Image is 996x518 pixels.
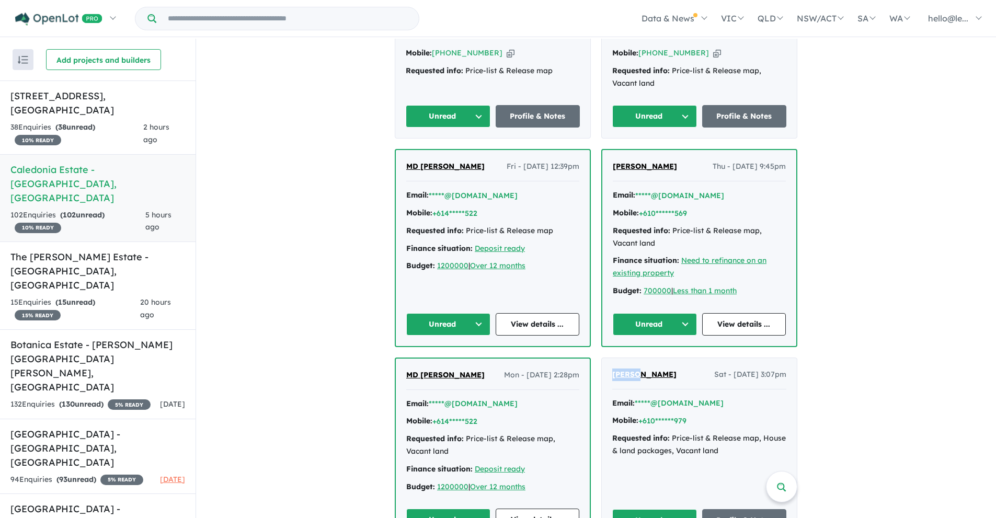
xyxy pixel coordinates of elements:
strong: ( unread) [59,399,104,409]
h5: Caledonia Estate - [GEOGRAPHIC_DATA] , [GEOGRAPHIC_DATA] [10,163,185,205]
button: Unread [406,105,490,128]
span: MD [PERSON_NAME] [406,370,485,379]
strong: Budget: [406,261,435,270]
strong: Mobile: [406,208,432,217]
strong: Mobile: [612,416,638,425]
span: 10 % READY [15,223,61,233]
strong: Mobile: [612,48,638,57]
a: Profile & Notes [702,105,787,128]
a: Deposit ready [475,464,525,474]
div: 15 Enquir ies [10,296,140,321]
span: Mon - [DATE] 2:28pm [504,369,579,382]
strong: Requested info: [612,66,670,75]
a: 1200000 [437,261,468,270]
span: 5 hours ago [145,210,171,232]
span: hello@le... [928,13,968,24]
div: Price-list & Release map, House & land packages, Vacant land [612,432,786,457]
img: Openlot PRO Logo White [15,13,102,26]
strong: Email: [406,190,429,200]
span: MD [PERSON_NAME] [406,162,485,171]
a: Need to refinance on an existing property [613,256,766,278]
strong: Budget: [406,482,435,491]
strong: Requested info: [612,433,670,443]
img: sort.svg [18,56,28,64]
div: Price-list & Release map, Vacant land [612,65,786,90]
input: Try estate name, suburb, builder or developer [158,7,417,30]
strong: Requested info: [406,434,464,443]
button: Add projects and builders [46,49,161,70]
span: Sat - [DATE] 3:07pm [714,369,786,381]
strong: Budget: [613,286,642,295]
strong: ( unread) [56,475,96,484]
h5: [GEOGRAPHIC_DATA] - [GEOGRAPHIC_DATA] , [GEOGRAPHIC_DATA] [10,427,185,469]
span: 38 [58,122,66,132]
a: MD [PERSON_NAME] [406,369,485,382]
a: MD [PERSON_NAME] [406,160,485,173]
strong: Requested info: [406,66,463,75]
div: 102 Enquir ies [10,209,145,234]
div: | [613,285,786,297]
h5: Botanica Estate - [PERSON_NAME][GEOGRAPHIC_DATA][PERSON_NAME] , [GEOGRAPHIC_DATA] [10,338,185,394]
a: Profile & Notes [496,105,580,128]
a: 700000 [644,286,671,295]
button: Unread [406,313,490,336]
strong: Mobile: [613,208,639,217]
a: Over 12 months [470,482,525,491]
span: 130 [62,399,75,409]
button: Unread [613,313,697,336]
span: Fri - [DATE] 12:39pm [507,160,579,173]
u: Less than 1 month [673,286,737,295]
span: 20 hours ago [140,297,171,319]
button: Unread [612,105,697,128]
a: [PERSON_NAME] [613,160,677,173]
div: 38 Enquir ies [10,121,143,146]
div: Price-list & Release map, Vacant land [406,433,579,458]
strong: Email: [613,190,635,200]
div: Price-list & Release map [406,65,580,77]
span: Thu - [DATE] 9:45pm [713,160,786,173]
a: View details ... [702,313,786,336]
div: Price-list & Release map, Vacant land [613,225,786,250]
span: [PERSON_NAME] [612,370,677,379]
a: Deposit ready [475,244,525,253]
h5: [STREET_ADDRESS] , [GEOGRAPHIC_DATA] [10,89,185,117]
span: 5 % READY [100,475,143,485]
a: Over 12 months [470,261,525,270]
span: 10 % READY [15,135,61,145]
strong: ( unread) [55,297,95,307]
strong: Requested info: [613,226,670,235]
strong: Finance situation: [406,464,473,474]
a: [PHONE_NUMBER] [638,48,709,57]
div: | [406,260,579,272]
strong: ( unread) [60,210,105,220]
div: 132 Enquir ies [10,398,151,411]
button: Copy [507,48,514,59]
div: | [406,481,579,493]
a: [PERSON_NAME] [612,369,677,381]
strong: Email: [406,399,429,408]
span: [PERSON_NAME] [613,162,677,171]
button: Copy [713,48,721,59]
strong: ( unread) [55,122,95,132]
a: [PHONE_NUMBER] [432,48,502,57]
div: Price-list & Release map [406,225,579,237]
span: 2 hours ago [143,122,169,144]
span: [DATE] [160,475,185,484]
span: 5 % READY [108,399,151,410]
span: 102 [63,210,76,220]
a: 1200000 [437,482,468,491]
span: 93 [59,475,67,484]
a: View details ... [496,313,580,336]
strong: Finance situation: [406,244,473,253]
h5: The [PERSON_NAME] Estate - [GEOGRAPHIC_DATA] , [GEOGRAPHIC_DATA] [10,250,185,292]
strong: Finance situation: [613,256,679,265]
strong: Email: [612,398,635,408]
